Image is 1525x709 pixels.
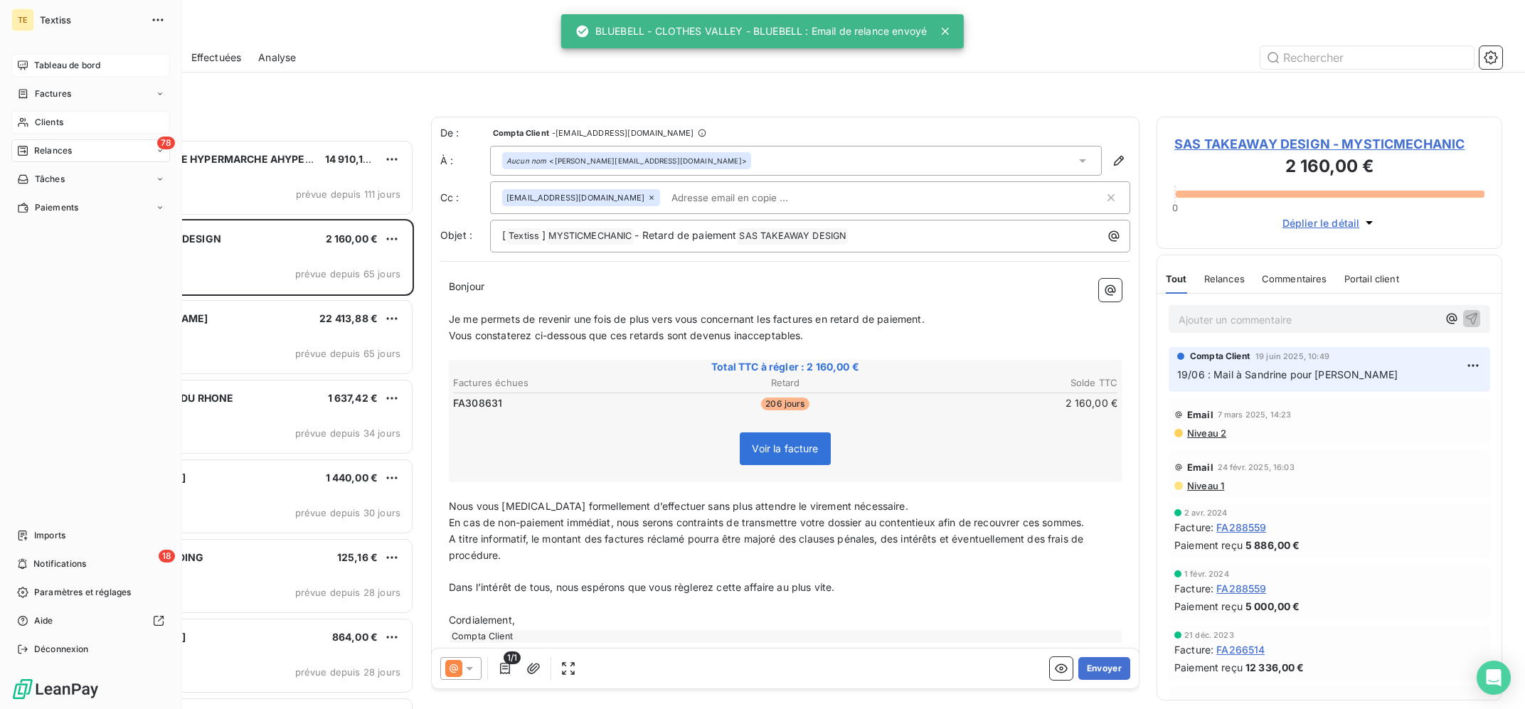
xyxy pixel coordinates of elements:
[761,398,809,410] span: 206 jours
[1216,581,1266,596] span: FA288559
[506,193,644,202] span: [EMAIL_ADDRESS][DOMAIN_NAME]
[1190,350,1250,363] span: Compta Client
[1186,427,1226,439] span: Niveau 2
[34,614,53,627] span: Aide
[34,643,89,656] span: Déconnexion
[1078,657,1130,680] button: Envoyer
[452,375,674,390] th: Factures échues
[1174,134,1484,154] span: SAS TAKEAWAY DESIGN - MYSTICMECHANIC
[449,500,908,512] span: Nous vous [MEDICAL_DATA] formellement d’effectuer sans plus attendre le virement nécessaire.
[157,137,175,149] span: 78
[666,187,830,208] input: Adresse email en copie ...
[449,533,1086,561] span: A titre informatif, le montant des factures réclamé pourra être majoré des clauses pénales, des i...
[296,188,400,200] span: prévue depuis 111 jours
[295,507,400,518] span: prévue depuis 30 jours
[453,396,502,410] span: FA308631
[1282,215,1360,230] span: Déplier le détail
[440,191,490,205] label: Cc :
[440,154,490,168] label: À :
[1187,409,1213,420] span: Email
[1187,462,1213,473] span: Email
[449,516,1084,528] span: En cas de non-paiement immédiat, nous serons contraints de transmettre votre dossier au contentie...
[1184,570,1229,578] span: 1 févr. 2024
[897,395,1118,411] td: 2 160,00 €
[675,375,896,390] th: Retard
[295,348,400,359] span: prévue depuis 65 jours
[1245,660,1305,675] span: 12 336,00 €
[295,666,400,678] span: prévue depuis 28 jours
[11,9,34,31] div: TE
[542,229,546,241] span: ]
[40,14,142,26] span: Textiss
[191,50,242,65] span: Effectuées
[1184,631,1234,639] span: 21 déc. 2023
[34,586,131,599] span: Paramètres et réglages
[504,651,521,664] span: 1/1
[1216,642,1265,657] span: FA266514
[1174,538,1243,553] span: Paiement reçu
[506,156,546,166] em: Aucun nom
[752,442,818,454] span: Voir la facture
[440,229,472,241] span: Objet :
[449,313,925,325] span: Je me permets de revenir une fois de plus vers vous concernant les factures en retard de paiement.
[1174,581,1213,596] span: Facture :
[634,229,736,241] span: - Retard de paiement
[332,631,378,643] span: 864,00 €
[35,87,71,100] span: Factures
[1187,698,1213,709] span: Email
[295,268,400,279] span: prévue depuis 65 jours
[326,471,378,484] span: 1 440,00 €
[1174,520,1213,535] span: Facture :
[1204,273,1245,284] span: Relances
[552,129,694,137] span: - [EMAIL_ADDRESS][DOMAIN_NAME]
[1245,538,1300,553] span: 5 886,00 €
[1218,463,1295,471] span: 24 févr. 2025, 16:03
[1172,202,1178,213] span: 0
[258,50,296,65] span: Analyse
[34,59,100,72] span: Tableau de bord
[546,228,634,245] span: MYSTICMECHANIC
[33,558,86,570] span: Notifications
[575,18,927,44] div: BLUEBELL - CLOTHES VALLEY - BLUEBELL : Email de relance envoyé
[1344,273,1399,284] span: Portail client
[1218,699,1265,708] span: [DATE] 15:11
[1260,46,1474,69] input: Rechercher
[325,153,379,165] span: 14 910,12 €
[1174,642,1213,657] span: Facture :
[319,312,378,324] span: 22 413,88 €
[1216,520,1266,535] span: FA288559
[1245,599,1300,614] span: 5 000,00 €
[159,550,175,563] span: 18
[1218,410,1292,419] span: 7 mars 2025, 14:23
[100,153,318,165] span: AUCHAN FRANCE HYPERMARCHE AHYPER2
[328,392,378,404] span: 1 637,42 €
[295,587,400,598] span: prévue depuis 28 jours
[337,551,378,563] span: 125,16 €
[34,144,72,157] span: Relances
[502,229,506,241] span: [
[68,139,414,709] div: grid
[1262,273,1327,284] span: Commentaires
[1186,480,1224,491] span: Niveau 1
[35,173,65,186] span: Tâches
[506,228,541,245] span: Textiss
[493,129,549,137] span: Compta Client
[449,280,484,292] span: Bonjour
[451,360,1120,374] span: Total TTC à régler : 2 160,00 €
[1174,599,1243,614] span: Paiement reçu
[295,427,400,439] span: prévue depuis 34 jours
[1255,352,1329,361] span: 19 juin 2025, 10:49
[1278,215,1381,231] button: Déplier le détail
[11,678,100,700] img: Logo LeanPay
[506,156,747,166] div: <[PERSON_NAME][EMAIL_ADDRESS][DOMAIN_NAME]>
[737,228,848,245] span: SAS TAKEAWAY DESIGN
[326,233,378,245] span: 2 160,00 €
[35,201,78,214] span: Paiements
[1174,660,1243,675] span: Paiement reçu
[1166,273,1187,284] span: Tout
[449,614,515,626] span: Cordialement,
[1174,154,1484,182] h3: 2 160,00 €
[11,609,170,632] a: Aide
[35,116,63,129] span: Clients
[449,581,834,593] span: Dans l’intérêt de tous, nous espérons que vous règlerez cette affaire au plus vite.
